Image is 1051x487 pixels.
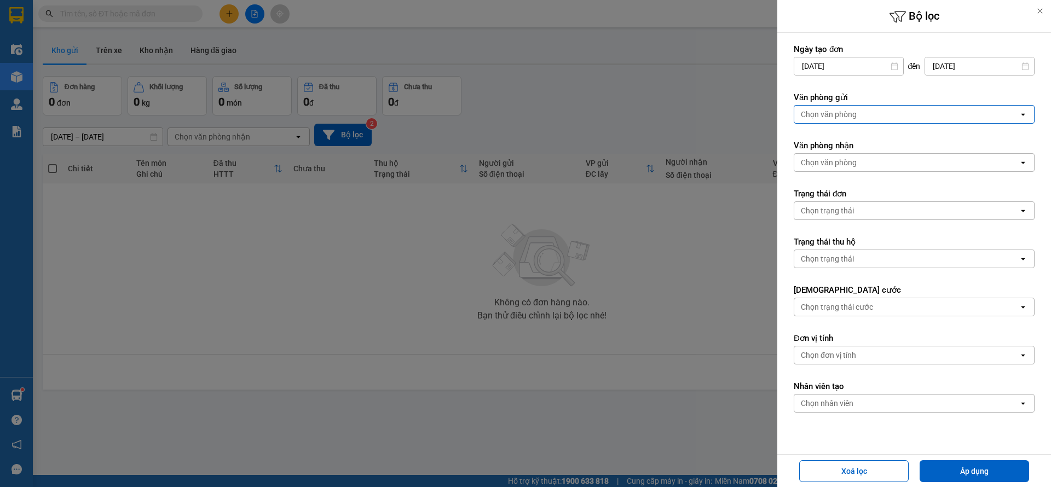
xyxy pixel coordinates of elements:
button: Áp dụng [920,460,1029,482]
label: Đơn vị tính [794,333,1035,344]
svg: open [1019,303,1027,311]
svg: open [1019,110,1027,119]
label: Văn phòng gửi [794,92,1035,103]
svg: open [1019,158,1027,167]
div: Chọn văn phòng [801,109,857,120]
label: Ngày tạo đơn [794,44,1035,55]
label: Trạng thái đơn [794,188,1035,199]
svg: open [1019,254,1027,263]
div: Chọn trạng thái cước [801,302,873,312]
div: Chọn trạng thái [801,253,854,264]
svg: open [1019,206,1027,215]
h6: Bộ lọc [777,8,1051,25]
input: Select a date. [925,57,1034,75]
input: Select a date. [794,57,903,75]
button: Xoá lọc [799,460,909,482]
div: Chọn nhân viên [801,398,853,409]
span: đến [908,61,921,72]
label: [DEMOGRAPHIC_DATA] cước [794,285,1035,295]
svg: open [1019,399,1027,408]
label: Trạng thái thu hộ [794,236,1035,247]
div: Chọn đơn vị tính [801,350,856,361]
svg: open [1019,351,1027,360]
label: Nhân viên tạo [794,381,1035,392]
div: Chọn trạng thái [801,205,854,216]
label: Văn phòng nhận [794,140,1035,151]
div: Chọn văn phòng [801,157,857,168]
